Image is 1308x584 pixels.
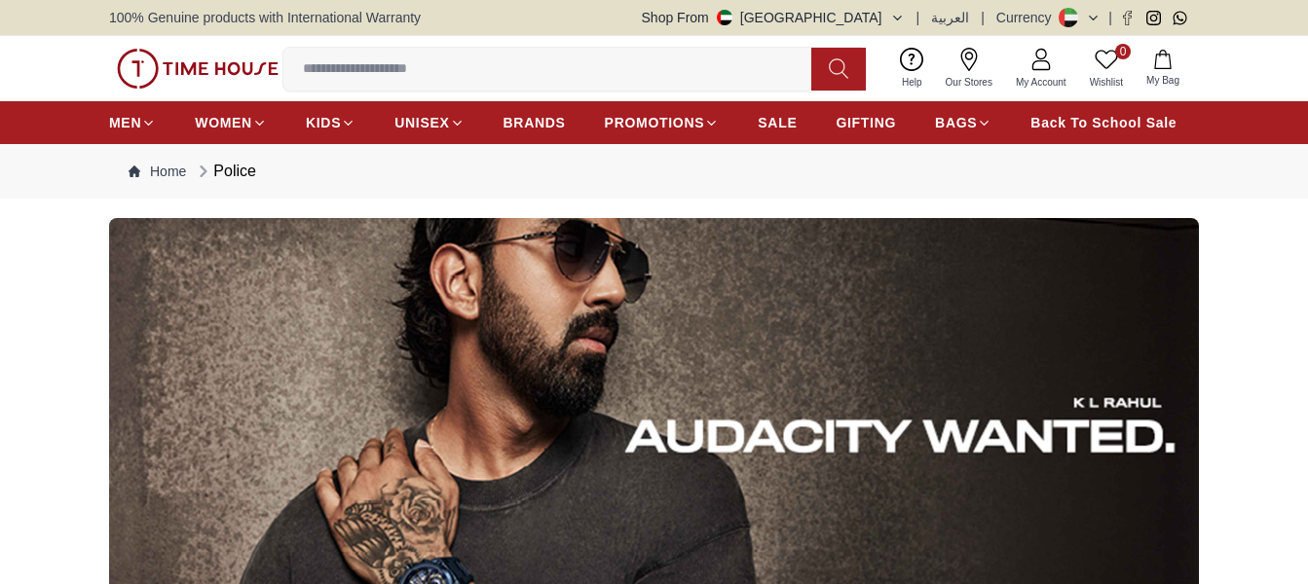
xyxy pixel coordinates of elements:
[195,113,252,132] span: WOMEN
[195,105,267,140] a: WOMEN
[129,162,186,181] a: Home
[758,105,797,140] a: SALE
[1030,105,1177,140] a: Back To School Sale
[394,105,464,140] a: UNISEX
[1120,11,1135,25] a: Facebook
[894,75,930,90] span: Help
[1078,44,1135,93] a: 0Wishlist
[306,105,355,140] a: KIDS
[1115,44,1131,59] span: 0
[504,105,566,140] a: BRANDS
[1082,75,1131,90] span: Wishlist
[504,113,566,132] span: BRANDS
[194,160,256,183] div: Police
[605,113,705,132] span: PROMOTIONS
[916,8,920,27] span: |
[394,113,449,132] span: UNISEX
[836,105,896,140] a: GIFTING
[935,113,977,132] span: BAGS
[758,113,797,132] span: SALE
[1108,8,1112,27] span: |
[1139,73,1187,88] span: My Bag
[836,113,896,132] span: GIFTING
[938,75,1000,90] span: Our Stores
[931,8,969,27] button: العربية
[996,8,1060,27] div: Currency
[1173,11,1187,25] a: Whatsapp
[935,105,991,140] a: BAGS
[109,144,1199,199] nav: Breadcrumb
[109,113,141,132] span: MEN
[981,8,985,27] span: |
[1030,113,1177,132] span: Back To School Sale
[890,44,934,93] a: Help
[1008,75,1074,90] span: My Account
[717,10,732,25] img: United Arab Emirates
[117,49,279,90] img: ...
[642,8,905,27] button: Shop From[GEOGRAPHIC_DATA]
[306,113,341,132] span: KIDS
[109,8,421,27] span: 100% Genuine products with International Warranty
[934,44,1004,93] a: Our Stores
[1146,11,1161,25] a: Instagram
[1135,46,1191,91] button: My Bag
[605,105,720,140] a: PROMOTIONS
[109,105,156,140] a: MEN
